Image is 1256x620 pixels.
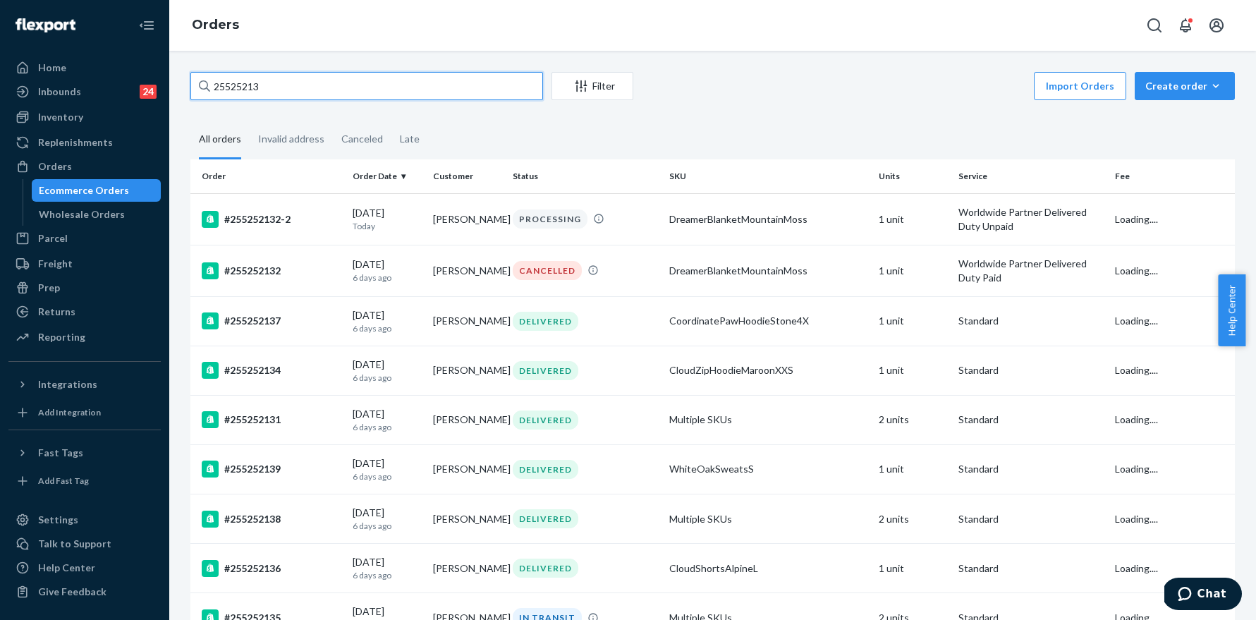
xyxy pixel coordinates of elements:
button: Open Search Box [1140,11,1169,39]
td: [PERSON_NAME] [427,245,508,296]
div: #255252139 [202,461,341,478]
div: #255252132-2 [202,211,341,228]
button: Integrations [8,373,161,396]
div: Create order [1145,79,1224,93]
div: DELIVERED [513,509,578,528]
div: Give Feedback [38,585,106,599]
a: Add Fast Tag [8,470,161,492]
a: Home [8,56,161,79]
td: 2 units [873,395,953,444]
div: Add Integration [38,406,101,418]
div: DELIVERED [513,559,578,578]
a: Wholesale Orders [32,203,161,226]
div: Prep [38,281,60,295]
button: Help Center [1218,274,1245,346]
a: Orders [192,17,239,32]
div: 24 [140,85,157,99]
div: CANCELLED [513,261,582,280]
td: Loading.... [1109,494,1235,544]
div: Parcel [38,231,68,245]
button: Give Feedback [8,581,161,603]
td: 1 unit [873,544,953,593]
a: Add Integration [8,401,161,424]
button: Import Orders [1034,72,1126,100]
th: Units [873,159,953,193]
div: Orders [38,159,72,174]
div: WhiteOakSweatsS [669,462,867,476]
button: Fast Tags [8,442,161,464]
a: Settings [8,509,161,531]
a: Prep [8,276,161,299]
div: #255252132 [202,262,341,279]
div: #255252136 [202,560,341,577]
td: 1 unit [873,346,953,395]
p: Standard [958,363,1104,377]
div: DreamerBlanketMountainMoss [669,264,867,278]
div: [DATE] [353,308,422,334]
th: Order [190,159,347,193]
p: Standard [958,561,1104,576]
a: Inbounds24 [8,80,161,103]
p: 6 days ago [353,272,422,284]
div: [DATE] [353,206,422,232]
td: Loading.... [1109,346,1235,395]
th: Service [953,159,1109,193]
div: [DATE] [353,506,422,532]
div: #255252134 [202,362,341,379]
div: DELIVERED [513,460,578,479]
td: [PERSON_NAME] [427,444,508,494]
td: Multiple SKUs [664,395,872,444]
p: 6 days ago [353,421,422,433]
td: 1 unit [873,444,953,494]
div: DreamerBlanketMountainMoss [669,212,867,226]
img: Flexport logo [16,18,75,32]
div: Talk to Support [38,537,111,551]
td: Loading.... [1109,245,1235,296]
a: Inventory [8,106,161,128]
td: [PERSON_NAME] [427,346,508,395]
button: Open account menu [1202,11,1231,39]
div: Replenishments [38,135,113,150]
div: Reporting [38,330,85,344]
div: Late [400,121,420,157]
div: CloudZipHoodieMaroonXXS [669,363,867,377]
p: Standard [958,314,1104,328]
td: Loading.... [1109,544,1235,593]
a: Freight [8,253,161,275]
p: 6 days ago [353,569,422,581]
td: 2 units [873,494,953,544]
p: Worldwide Partner Delivered Duty Unpaid [958,205,1104,233]
th: SKU [664,159,872,193]
div: #255252138 [202,511,341,528]
iframe: Opens a widget where you can chat to one of our agents [1164,578,1242,613]
div: DELIVERED [513,361,578,380]
ol: breadcrumbs [181,5,250,46]
button: Talk to Support [8,533,161,555]
td: 1 unit [873,193,953,245]
div: [DATE] [353,358,422,384]
button: Open notifications [1171,11,1200,39]
div: #255252137 [202,312,341,329]
div: CloudShortsAlpineL [669,561,867,576]
th: Status [507,159,664,193]
div: Filter [552,79,633,93]
td: 1 unit [873,296,953,346]
td: [PERSON_NAME] [427,296,508,346]
div: Add Fast Tag [38,475,89,487]
div: DELIVERED [513,411,578,430]
div: Invalid address [258,121,324,157]
p: 6 days ago [353,470,422,482]
td: [PERSON_NAME] [427,494,508,544]
div: [DATE] [353,407,422,433]
div: Returns [38,305,75,319]
div: Freight [38,257,73,271]
div: Fast Tags [38,446,83,460]
div: CoordinatePawHoodieStone4X [669,314,867,328]
td: [PERSON_NAME] [427,193,508,245]
td: Multiple SKUs [664,494,872,544]
p: Standard [958,462,1104,476]
p: 6 days ago [353,322,422,334]
td: [PERSON_NAME] [427,544,508,593]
